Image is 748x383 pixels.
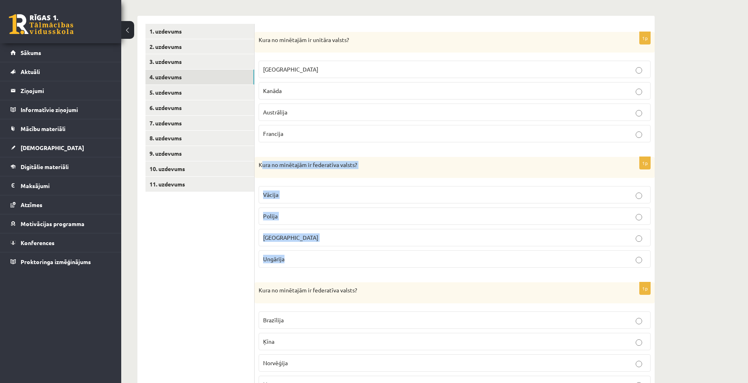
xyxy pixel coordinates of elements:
[11,176,111,195] a: Maksājumi
[639,32,651,44] p: 1p
[145,54,254,69] a: 3. uzdevums
[11,195,111,214] a: Atzīmes
[636,67,642,74] input: [GEOGRAPHIC_DATA]
[145,161,254,176] a: 10. uzdevums
[11,62,111,81] a: Aktuāli
[263,255,284,262] span: Ungārija
[263,130,283,137] span: Francija
[263,191,278,198] span: Vācija
[9,14,74,34] a: Rīgas 1. Tālmācības vidusskola
[145,177,254,192] a: 11. uzdevums
[11,81,111,100] a: Ziņojumi
[145,100,254,115] a: 6. uzdevums
[21,201,42,208] span: Atzīmes
[259,161,610,169] p: Kura no minētajām ir federatīva valsts?
[11,214,111,233] a: Motivācijas programma
[11,43,111,62] a: Sākums
[11,138,111,157] a: [DEMOGRAPHIC_DATA]
[11,157,111,176] a: Digitālie materiāli
[145,116,254,131] a: 7. uzdevums
[11,119,111,138] a: Mācību materiāli
[636,361,642,367] input: Norvēģija
[263,338,274,345] span: Ķīna
[639,157,651,169] p: 1p
[639,282,651,295] p: 1p
[11,252,111,271] a: Proktoringa izmēģinājums
[21,220,84,227] span: Motivācijas programma
[21,144,84,151] span: [DEMOGRAPHIC_DATA]
[263,108,287,116] span: Austrālija
[636,89,642,95] input: Kanāda
[21,163,69,170] span: Digitālie materiāli
[263,87,282,94] span: Kanāda
[145,39,254,54] a: 2. uzdevums
[263,316,284,324] span: Brazīlija
[21,176,111,195] legend: Maksājumi
[636,339,642,346] input: Ķīna
[636,131,642,138] input: Francija
[11,233,111,252] a: Konferences
[263,359,288,366] span: Norvēģija
[263,66,318,73] span: [GEOGRAPHIC_DATA]
[11,100,111,119] a: Informatīvie ziņojumi
[636,214,642,220] input: Polija
[636,235,642,242] input: [GEOGRAPHIC_DATA]
[263,212,278,220] span: Polija
[145,70,254,85] a: 4. uzdevums
[21,49,41,56] span: Sākums
[21,81,111,100] legend: Ziņojumi
[145,85,254,100] a: 5. uzdevums
[263,234,318,241] span: [GEOGRAPHIC_DATA]
[21,100,111,119] legend: Informatīvie ziņojumi
[636,193,642,199] input: Vācija
[259,286,610,294] p: Kura no minētajām ir federatīva valsts?
[21,125,65,132] span: Mācību materiāli
[636,318,642,324] input: Brazīlija
[21,239,55,246] span: Konferences
[636,110,642,116] input: Austrālija
[145,24,254,39] a: 1. uzdevums
[145,146,254,161] a: 9. uzdevums
[259,36,610,44] p: Kura no minētajām ir unitāra valsts?
[21,258,91,265] span: Proktoringa izmēģinājums
[145,131,254,146] a: 8. uzdevums
[21,68,40,75] span: Aktuāli
[636,257,642,263] input: Ungārija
